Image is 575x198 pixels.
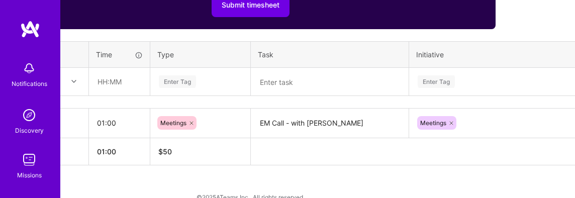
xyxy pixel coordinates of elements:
[96,49,143,60] div: Time
[150,42,251,68] th: Type
[251,42,409,68] th: Task
[19,150,39,170] img: teamwork
[418,74,455,89] div: Enter Tag
[17,170,42,180] div: Missions
[160,119,186,127] span: Meetings
[15,125,44,136] div: Discovery
[159,74,196,89] div: Enter Tag
[89,68,149,95] input: HH:MM
[252,110,408,137] textarea: EM Call - with [PERSON_NAME]
[420,119,446,127] span: Meetings
[19,58,39,78] img: bell
[71,79,76,84] i: icon Chevron
[12,78,47,89] div: Notifications
[19,105,39,125] img: discovery
[158,147,172,156] span: $ 50
[89,110,150,136] input: HH:MM
[20,20,40,38] img: logo
[89,138,150,165] th: 01:00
